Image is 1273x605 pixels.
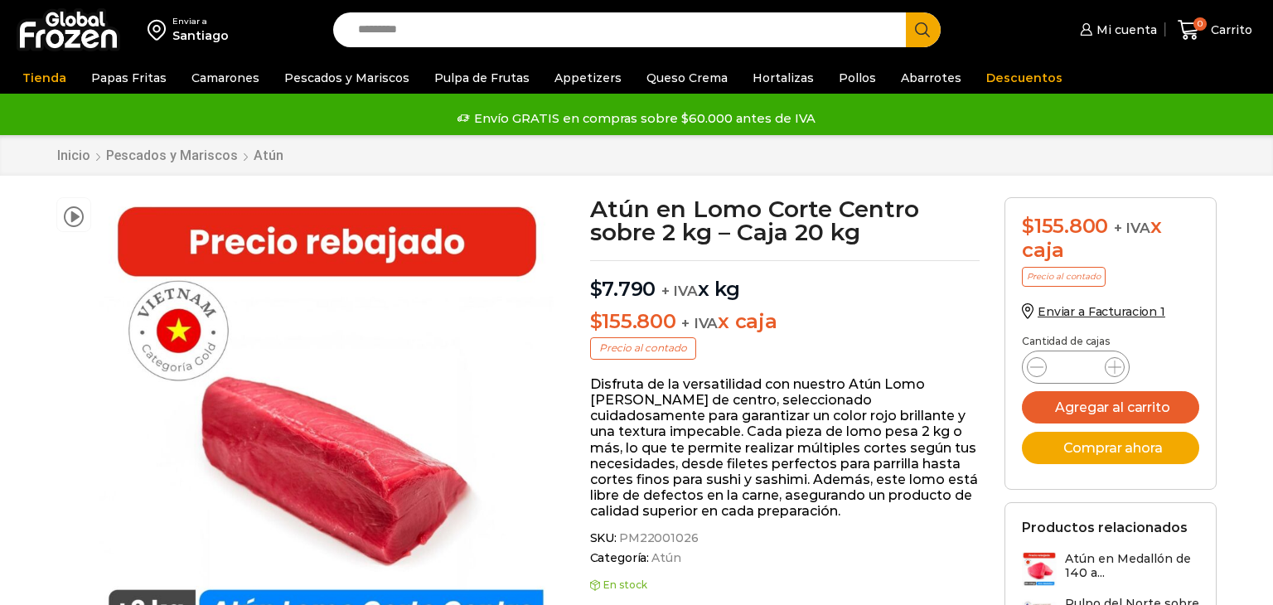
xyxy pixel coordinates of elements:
a: Pulpa de Frutas [426,62,538,94]
a: Inicio [56,148,91,163]
a: 0 Carrito [1174,11,1256,50]
a: Pollos [830,62,884,94]
span: 0 [1193,17,1207,31]
p: En stock [590,579,980,591]
bdi: 155.800 [1022,214,1108,238]
p: Precio al contado [590,337,696,359]
nav: Breadcrumb [56,148,284,163]
a: Tienda [14,62,75,94]
p: Precio al contado [1022,267,1106,287]
span: SKU: [590,531,980,545]
h1: Atún en Lomo Corte Centro sobre 2 kg – Caja 20 kg [590,197,980,244]
p: Cantidad de cajas [1022,336,1199,347]
span: Categoría: [590,551,980,565]
p: x caja [590,310,980,334]
button: Agregar al carrito [1022,391,1199,423]
a: Enviar a Facturacion 1 [1022,304,1165,319]
a: Abarrotes [893,62,970,94]
span: Mi cuenta [1092,22,1157,38]
h3: Atún en Medallón de 140 a... [1065,552,1199,580]
span: + IVA [681,315,718,332]
button: Comprar ahora [1022,432,1199,464]
a: Queso Crema [638,62,736,94]
span: $ [590,309,603,333]
a: Descuentos [978,62,1071,94]
bdi: 7.790 [590,277,656,301]
p: Disfruta de la versatilidad con nuestro Atún Lomo [PERSON_NAME] de centro, seleccionado cuidadosa... [590,376,980,520]
span: + IVA [661,283,698,299]
a: Hortalizas [744,62,822,94]
span: Carrito [1207,22,1252,38]
a: Pescados y Mariscos [105,148,239,163]
a: Atún [253,148,284,163]
span: $ [590,277,603,301]
h2: Productos relacionados [1022,520,1188,535]
a: Atún en Medallón de 140 a... [1022,552,1199,588]
div: x caja [1022,215,1199,263]
span: Enviar a Facturacion 1 [1038,304,1165,319]
a: Atún [649,551,680,565]
img: address-field-icon.svg [148,16,172,44]
a: Papas Fritas [83,62,175,94]
a: Camarones [183,62,268,94]
p: x kg [590,260,980,302]
span: PM22001026 [617,531,699,545]
a: Appetizers [546,62,630,94]
input: Product quantity [1060,356,1091,379]
bdi: 155.800 [590,309,676,333]
span: + IVA [1114,220,1150,236]
div: Enviar a [172,16,229,27]
a: Pescados y Mariscos [276,62,418,94]
div: Santiago [172,27,229,44]
span: $ [1022,214,1034,238]
button: Search button [906,12,941,47]
a: Mi cuenta [1076,13,1157,46]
